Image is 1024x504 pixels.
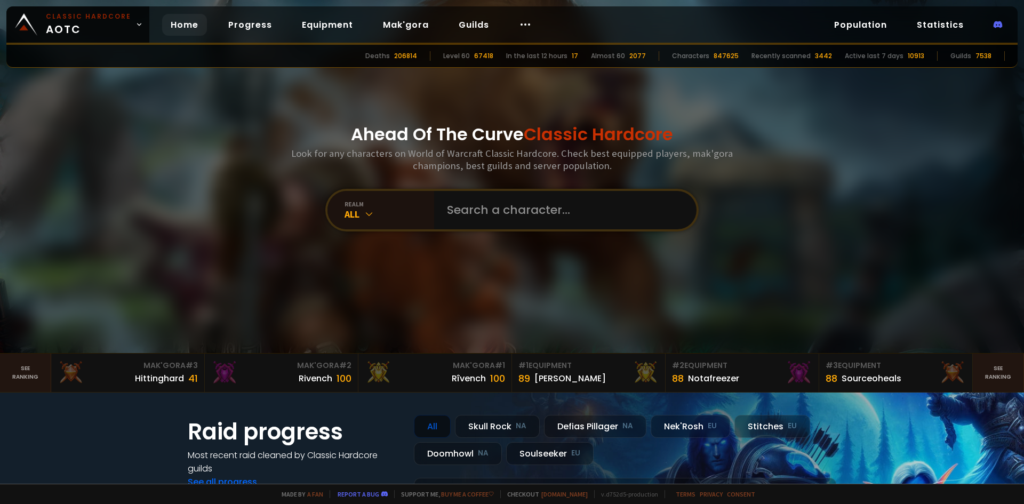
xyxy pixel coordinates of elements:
[414,442,502,465] div: Doomhowl
[518,360,529,371] span: # 1
[443,51,470,61] div: Level 60
[672,360,812,371] div: Equipment
[188,449,401,475] h4: Most recent raid cleaned by Classic Hardcore guilds
[688,372,739,385] div: Notafreezer
[714,51,739,61] div: 847625
[908,14,972,36] a: Statistics
[186,360,198,371] span: # 3
[815,51,832,61] div: 3442
[676,490,695,498] a: Terms
[275,490,323,498] span: Made by
[345,200,434,208] div: realm
[58,360,198,371] div: Mak'Gora
[544,415,646,438] div: Defias Pillager
[365,360,505,371] div: Mak'Gora
[299,372,332,385] div: Rivench
[672,360,684,371] span: # 2
[450,14,498,36] a: Guilds
[394,51,417,61] div: 206814
[365,51,390,61] div: Deaths
[973,354,1024,392] a: Seeranking
[478,448,489,459] small: NA
[220,14,281,36] a: Progress
[819,354,973,392] a: #3Equipment88Sourceoheals
[651,415,730,438] div: Nek'Rosh
[211,360,351,371] div: Mak'Gora
[474,51,493,61] div: 67418
[307,490,323,498] a: a fan
[826,360,838,371] span: # 3
[572,51,578,61] div: 17
[506,442,594,465] div: Soulseeker
[339,360,351,371] span: # 2
[571,448,580,459] small: EU
[452,372,486,385] div: Rîvench
[414,415,451,438] div: All
[512,354,666,392] a: #1Equipment89[PERSON_NAME]
[700,490,723,498] a: Privacy
[162,14,207,36] a: Home
[826,360,966,371] div: Equipment
[287,147,737,172] h3: Look for any characters on World of Warcraft Classic Hardcore. Check best equipped players, mak'g...
[788,421,797,431] small: EU
[205,354,358,392] a: Mak'Gora#2Rivench100
[293,14,362,36] a: Equipment
[358,354,512,392] a: Mak'Gora#1Rîvench100
[46,12,131,37] span: AOTC
[188,476,257,488] a: See all progress
[46,12,131,21] small: Classic Hardcore
[345,208,434,220] div: All
[622,421,633,431] small: NA
[374,14,437,36] a: Mak'gora
[441,490,494,498] a: Buy me a coffee
[734,415,810,438] div: Stitches
[908,51,924,61] div: 10913
[441,191,684,229] input: Search a character...
[188,415,401,449] h1: Raid progress
[518,360,659,371] div: Equipment
[826,371,837,386] div: 88
[495,360,505,371] span: # 1
[455,415,540,438] div: Skull Rock
[842,372,901,385] div: Sourceoheals
[500,490,588,498] span: Checkout
[708,421,717,431] small: EU
[338,490,379,498] a: Report a bug
[516,421,526,431] small: NA
[950,51,971,61] div: Guilds
[975,51,991,61] div: 7538
[845,51,903,61] div: Active last 7 days
[541,490,588,498] a: [DOMAIN_NAME]
[518,371,530,386] div: 89
[135,372,184,385] div: Hittinghard
[51,354,205,392] a: Mak'Gora#3Hittinghard41
[672,51,709,61] div: Characters
[337,371,351,386] div: 100
[672,371,684,386] div: 88
[490,371,505,386] div: 100
[351,122,673,147] h1: Ahead Of The Curve
[594,490,658,498] span: v. d752d5 - production
[534,372,606,385] div: [PERSON_NAME]
[727,490,755,498] a: Consent
[826,14,895,36] a: Population
[394,490,494,498] span: Support me,
[506,51,567,61] div: In the last 12 hours
[666,354,819,392] a: #2Equipment88Notafreezer
[6,6,149,43] a: Classic HardcoreAOTC
[751,51,811,61] div: Recently scanned
[629,51,646,61] div: 2077
[591,51,625,61] div: Almost 60
[524,122,673,146] span: Classic Hardcore
[188,371,198,386] div: 41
